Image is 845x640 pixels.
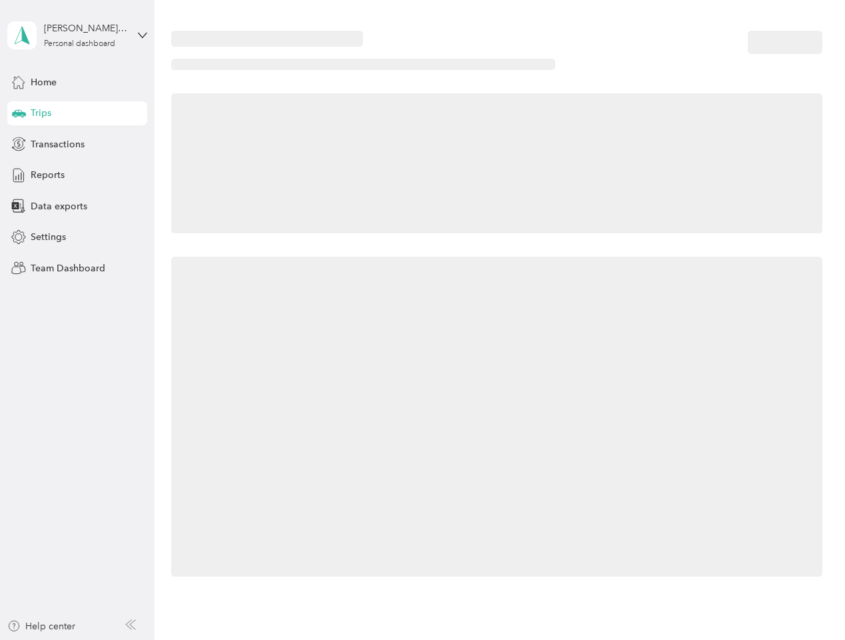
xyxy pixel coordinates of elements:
[31,261,105,275] span: Team Dashboard
[31,75,57,89] span: Home
[31,106,51,120] span: Trips
[31,168,65,182] span: Reports
[31,230,66,244] span: Settings
[7,619,75,633] button: Help center
[44,40,115,48] div: Personal dashboard
[31,137,85,151] span: Transactions
[44,21,127,35] div: [PERSON_NAME][EMAIL_ADDRESS][PERSON_NAME][DOMAIN_NAME]
[31,199,87,213] span: Data exports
